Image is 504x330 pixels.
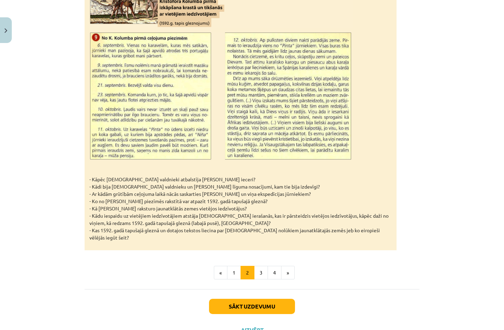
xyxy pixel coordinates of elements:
img: icon-close-lesson-0947bae3869378f0d4975bcd49f059093ad1ed9edebbc8119c70593378902aed.svg [5,28,7,33]
button: 3 [254,266,268,280]
button: » [281,266,295,280]
button: 2 [241,266,254,280]
button: « [214,266,227,280]
button: 1 [227,266,241,280]
nav: Page navigation example [85,266,419,280]
p: - Kāpēc [DEMOGRAPHIC_DATA] valdnieki atbalstīja [PERSON_NAME] ieceri? - Kādi bija [DEMOGRAPHIC_DA... [89,176,392,241]
button: Sākt uzdevumu [209,299,295,314]
button: 4 [268,266,281,280]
